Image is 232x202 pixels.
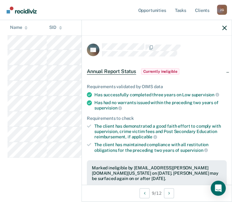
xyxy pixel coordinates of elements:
[87,116,227,121] div: Requirements to check
[180,148,208,153] span: supervision
[82,185,232,201] div: 9 / 12
[141,68,180,75] span: Currently ineligible
[94,124,227,140] div: The client has demonstrated a good faith effort to comply with supervision, crime victim fees and...
[164,188,174,198] button: Next Opportunity
[82,61,232,82] div: Annual Report StatusCurrently ineligible
[94,92,227,98] div: Has successfully completed three years on Low
[217,5,227,15] div: J G
[94,100,227,111] div: Has had no warrants issued within the preceding two years of
[132,134,157,139] span: applicable
[192,92,219,97] span: supervision
[87,84,227,89] div: Requirements validated by OIMS data
[94,105,122,110] span: supervision
[217,5,227,15] button: Profile dropdown button
[211,181,226,196] div: Open Intercom Messenger
[7,7,37,13] img: Recidiviz
[49,25,62,30] div: SID
[87,68,136,75] span: Annual Report Status
[10,25,28,30] div: Name
[140,188,150,198] button: Previous Opportunity
[94,142,227,153] div: The client has maintained compliance with all restitution obligations for the preceding two years of
[92,165,222,181] div: Marked ineligible by [EMAIL_ADDRESS][PERSON_NAME][DOMAIN_NAME][US_STATE] on [DATE]. [PERSON_NAME]...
